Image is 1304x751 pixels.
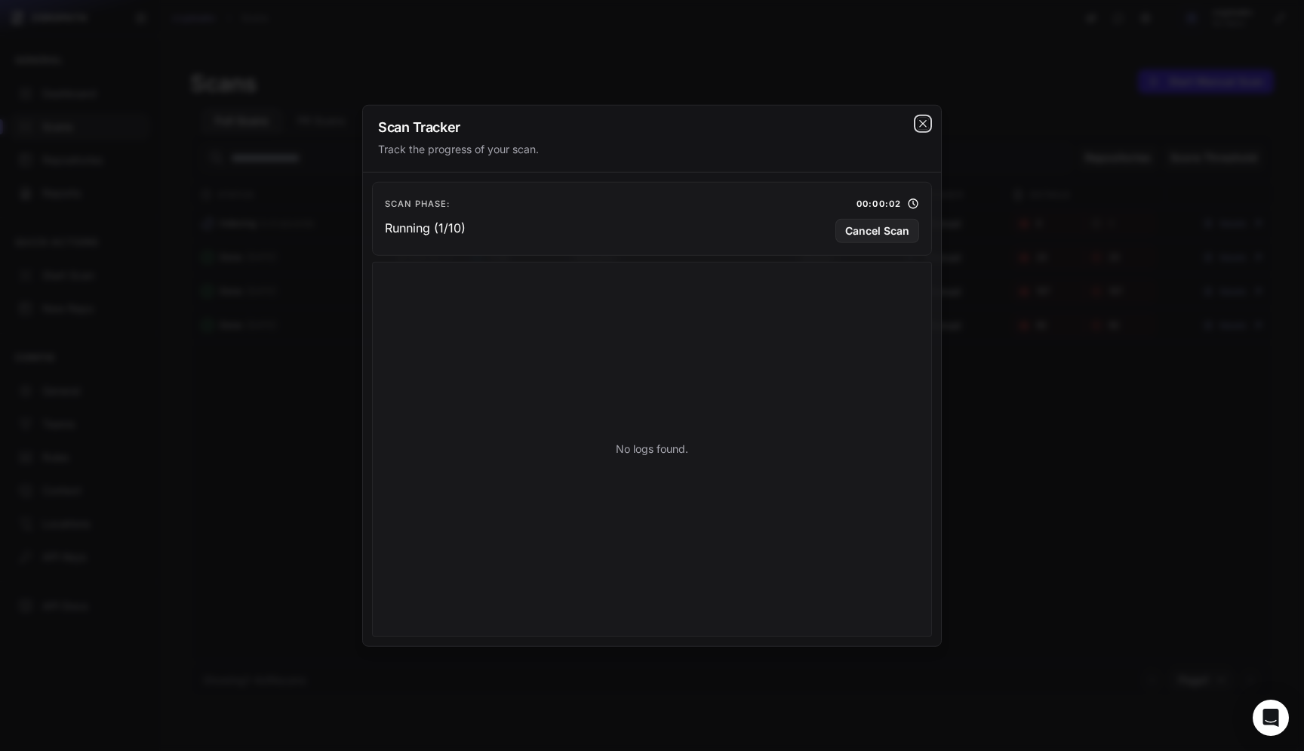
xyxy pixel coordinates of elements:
[1253,700,1289,736] div: Open Intercom Messenger
[857,194,901,212] span: 00:00:02
[385,218,466,242] p: Running (1/10)
[835,218,919,242] button: Cancel Scan
[378,141,926,156] div: Track the progress of your scan.
[616,442,688,457] p: No logs found.
[385,194,450,212] span: Scan Phase:
[917,117,929,129] svg: cross 2,
[378,120,926,134] h2: Scan Tracker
